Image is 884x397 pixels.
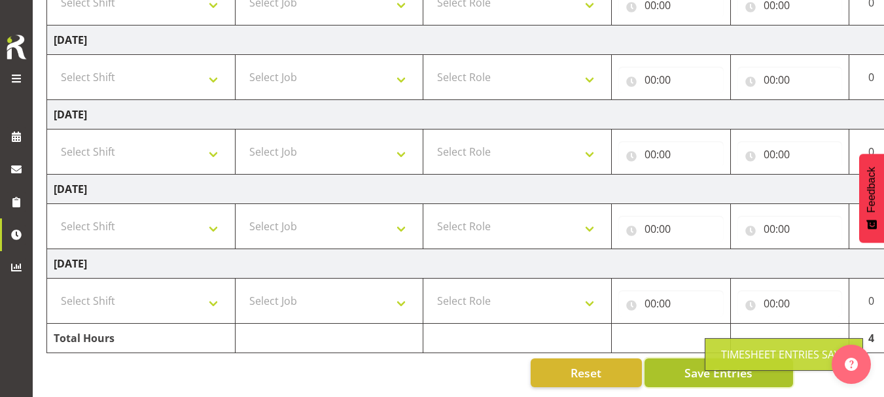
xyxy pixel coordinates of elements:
span: Feedback [866,167,877,213]
input: Click to select... [618,290,724,317]
button: Feedback - Show survey [859,154,884,243]
span: Save Entries [684,364,752,381]
td: Total Hours [47,324,236,353]
img: Rosterit icon logo [3,33,29,61]
button: Reset [531,358,642,387]
input: Click to select... [618,141,724,167]
input: Click to select... [618,67,724,93]
input: Click to select... [737,290,843,317]
div: Timesheet Entries Save [721,347,847,362]
input: Click to select... [618,216,724,242]
input: Click to select... [737,216,843,242]
input: Click to select... [737,141,843,167]
button: Save Entries [645,358,793,387]
input: Click to select... [737,67,843,93]
img: help-xxl-2.png [845,358,858,371]
span: Reset [571,364,601,381]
